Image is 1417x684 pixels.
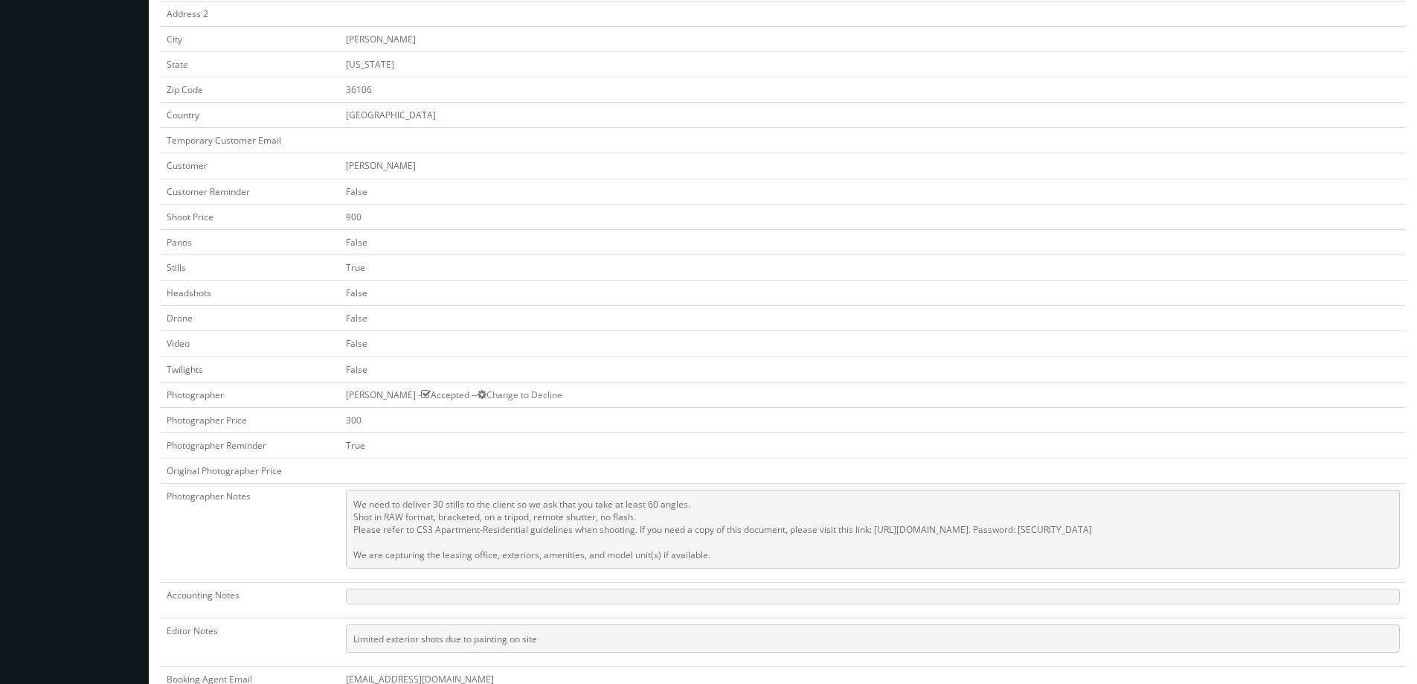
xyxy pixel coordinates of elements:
[161,1,340,26] td: Address 2
[340,26,1406,51] td: [PERSON_NAME]
[161,281,340,306] td: Headshots
[340,432,1406,458] td: True
[340,331,1406,357] td: False
[161,153,340,179] td: Customer
[161,77,340,102] td: Zip Code
[478,389,562,401] a: Change to Decline
[340,255,1406,280] td: True
[161,103,340,128] td: Country
[161,382,340,407] td: Photographer
[340,103,1406,128] td: [GEOGRAPHIC_DATA]
[340,306,1406,331] td: False
[161,306,340,331] td: Drone
[340,407,1406,432] td: 300
[340,153,1406,179] td: [PERSON_NAME]
[161,458,340,484] td: Original Photographer Price
[161,204,340,229] td: Shoot Price
[161,51,340,77] td: State
[161,357,340,382] td: Twilights
[340,204,1406,229] td: 900
[346,490,1400,569] pre: We need to deliver 30 stills to the client so we ask that you take at least 60 angles. Shot in RA...
[161,432,340,458] td: Photographer Reminder
[340,281,1406,306] td: False
[161,229,340,255] td: Panos
[161,407,340,432] td: Photographer Price
[340,179,1406,204] td: False
[340,229,1406,255] td: False
[161,128,340,153] td: Temporary Customer Email
[340,51,1406,77] td: [US_STATE]
[161,619,340,667] td: Editor Notes
[161,26,340,51] td: City
[340,357,1406,382] td: False
[340,382,1406,407] td: [PERSON_NAME] - Accepted --
[161,255,340,280] td: Stills
[161,484,340,583] td: Photographer Notes
[346,624,1400,653] pre: Limited exterior shots due to painting on site
[340,77,1406,102] td: 36106
[161,331,340,357] td: Video
[161,179,340,204] td: Customer Reminder
[161,583,340,619] td: Accounting Notes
